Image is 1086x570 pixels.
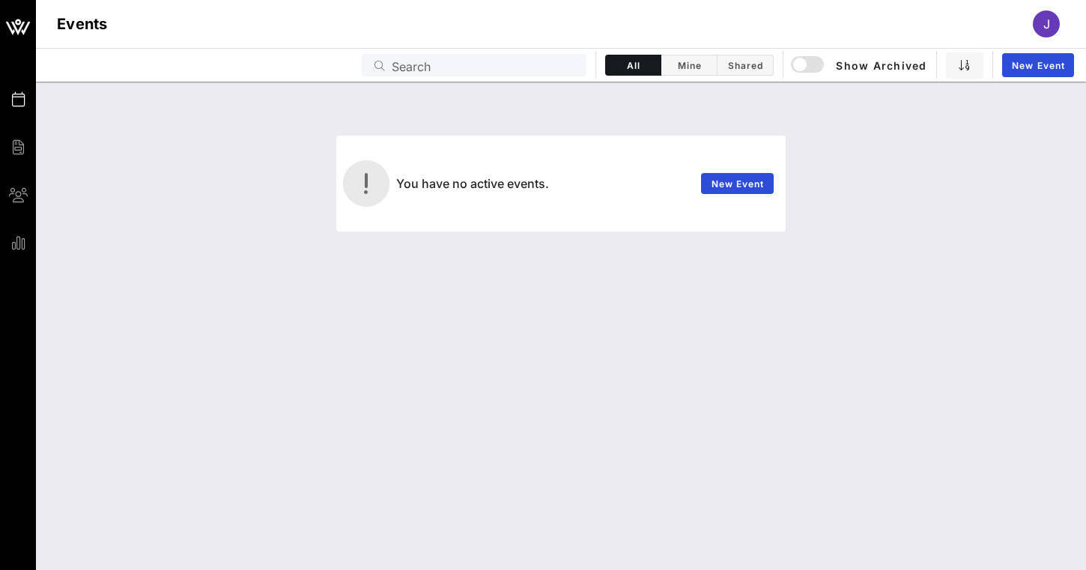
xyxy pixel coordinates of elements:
span: Show Archived [793,56,926,74]
span: New Event [1011,60,1065,71]
span: You have no active events. [396,176,549,191]
button: All [605,55,661,76]
span: J [1043,16,1050,31]
span: All [615,60,652,71]
button: Mine [661,55,718,76]
div: J [1033,10,1060,37]
a: New Event [1002,53,1074,77]
span: New Event [711,178,765,190]
h1: Events [57,12,108,36]
span: Shared [726,60,764,71]
button: Shared [718,55,774,76]
button: Show Archived [792,52,927,79]
span: Mine [670,60,708,71]
a: New Event [701,173,774,194]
